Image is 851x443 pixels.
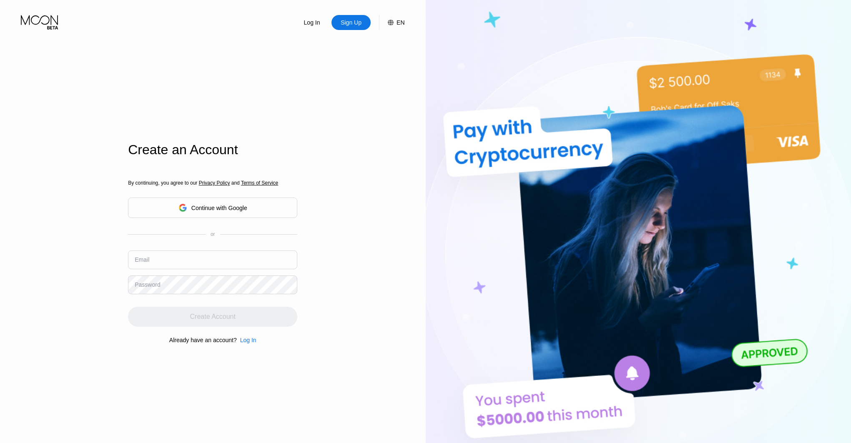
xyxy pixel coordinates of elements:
div: Log In [292,15,331,30]
div: Continue with Google [191,205,247,211]
div: Log In [237,337,256,343]
div: EN [379,15,404,30]
div: Already have an account? [169,337,237,343]
div: Log In [240,337,256,343]
div: EN [397,19,404,26]
span: Privacy Policy [199,180,230,186]
div: Sign Up [340,18,362,27]
div: By continuing, you agree to our [128,180,297,186]
div: Password [135,281,160,288]
div: or [211,231,215,237]
span: and [230,180,241,186]
div: Sign Up [331,15,371,30]
div: Create an Account [128,142,297,158]
div: Email [135,256,149,263]
div: Continue with Google [128,198,297,218]
div: Log In [303,18,321,27]
span: Terms of Service [241,180,278,186]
